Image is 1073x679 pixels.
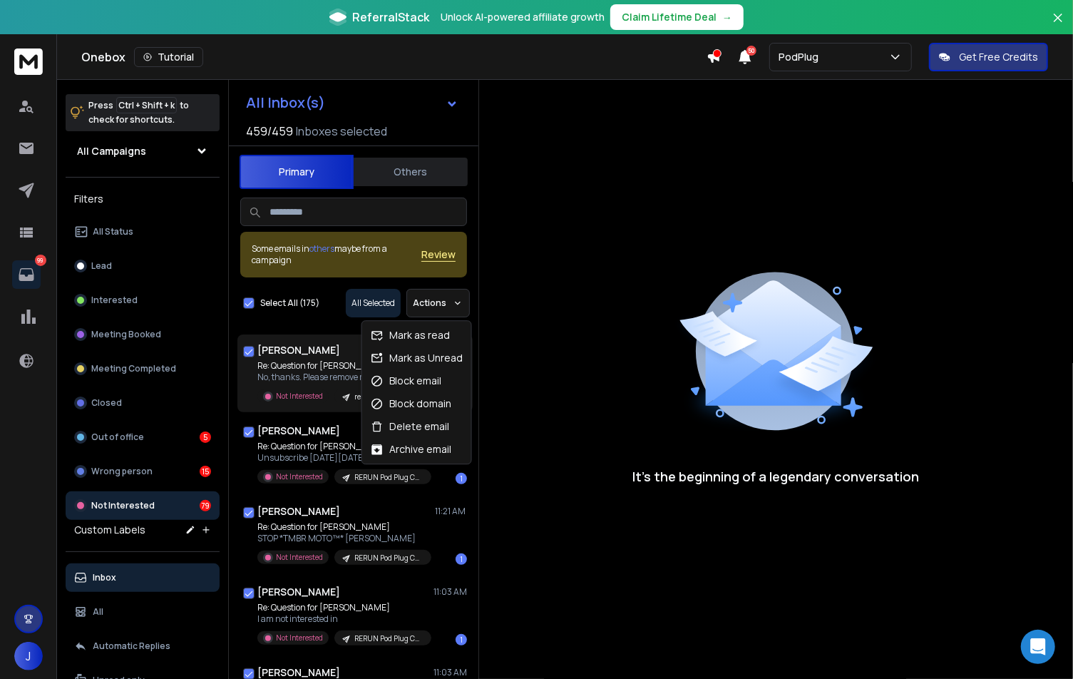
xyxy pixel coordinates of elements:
[200,500,211,511] div: 79
[257,533,428,544] p: STOP *TMBR MOTO™* [PERSON_NAME]
[257,360,428,372] p: Re: Question for [PERSON_NAME]
[257,441,428,452] p: Re: Question for [PERSON_NAME]
[421,247,456,262] span: Review
[91,500,155,511] p: Not Interested
[246,123,293,140] span: 459 / 459
[456,553,467,565] div: 1
[257,521,428,533] p: Re: Question for [PERSON_NAME]
[371,419,449,434] div: Delete email
[354,392,423,402] p: rerun - Pod PLug New Campaig (September)
[352,9,429,26] span: ReferralStack
[252,243,421,266] div: Some emails in maybe from a campaign
[77,144,146,158] h1: All Campaigns
[309,242,334,255] span: others
[200,432,211,443] div: 5
[93,606,103,618] p: All
[276,633,323,643] p: Not Interested
[746,46,756,56] span: 50
[276,471,323,482] p: Not Interested
[91,397,122,409] p: Closed
[276,391,323,402] p: Not Interested
[633,466,920,486] p: It’s the beginning of a legendary conversation
[257,343,340,357] h1: [PERSON_NAME]
[88,98,189,127] p: Press to check for shortcuts.
[722,10,732,24] span: →
[91,432,144,443] p: Out of office
[91,329,161,340] p: Meeting Booked
[257,602,428,613] p: Re: Question for [PERSON_NAME]
[1049,9,1067,43] button: Close banner
[246,96,325,110] h1: All Inbox(s)
[260,297,319,309] label: Select All (175)
[371,328,450,342] div: Mark as read
[93,572,116,583] p: Inbox
[433,586,467,598] p: 11:03 AM
[240,155,354,189] button: Primary
[371,351,463,365] div: Mark as Unread
[91,295,138,306] p: Interested
[959,50,1038,64] p: Get Free Credits
[610,4,744,30] button: Claim Lifetime Deal
[257,424,340,438] h1: [PERSON_NAME]
[296,123,387,140] h3: Inboxes selected
[433,667,467,678] p: 11:03 AM
[93,640,170,652] p: Automatic Replies
[413,297,446,309] p: Actions
[354,472,423,483] p: RERUN Pod Plug CEO, Owner, Founder, 1-10 Emp, Target cities
[779,50,824,64] p: PodPlug
[371,374,441,388] div: Block email
[435,506,467,517] p: 11:21 AM
[35,255,46,266] p: 99
[371,397,451,411] div: Block domain
[91,260,112,272] p: Lead
[354,633,423,644] p: RERUN Pod Plug CEO, Owner, Founder, 1-10 Emp, Target cities
[66,189,220,209] h3: Filters
[116,97,177,113] span: Ctrl + Shift + k
[93,226,133,238] p: All Status
[91,466,153,477] p: Wrong person
[351,297,395,309] p: All Selected
[91,363,176,374] p: Meeting Completed
[456,473,467,484] div: 1
[456,634,467,645] div: 1
[257,504,340,519] h1: [PERSON_NAME]
[257,372,428,383] p: No, thanks. Please remove me
[257,452,428,464] p: Unsubscribe [DATE][DATE],
[441,10,605,24] p: Unlock AI-powered affiliate growth
[14,642,43,670] span: J
[74,523,145,537] h3: Custom Labels
[354,156,468,188] button: Others
[257,585,340,599] h1: [PERSON_NAME]
[276,552,323,563] p: Not Interested
[81,47,707,67] div: Onebox
[371,442,451,456] div: Archive email
[257,613,428,625] p: I am not interested in
[1021,630,1055,664] div: Open Intercom Messenger
[354,553,423,563] p: RERUN Pod Plug CEO, Owner, Founder, 1-10 Emp, Target cities
[200,466,211,477] div: 15
[134,47,203,67] button: Tutorial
